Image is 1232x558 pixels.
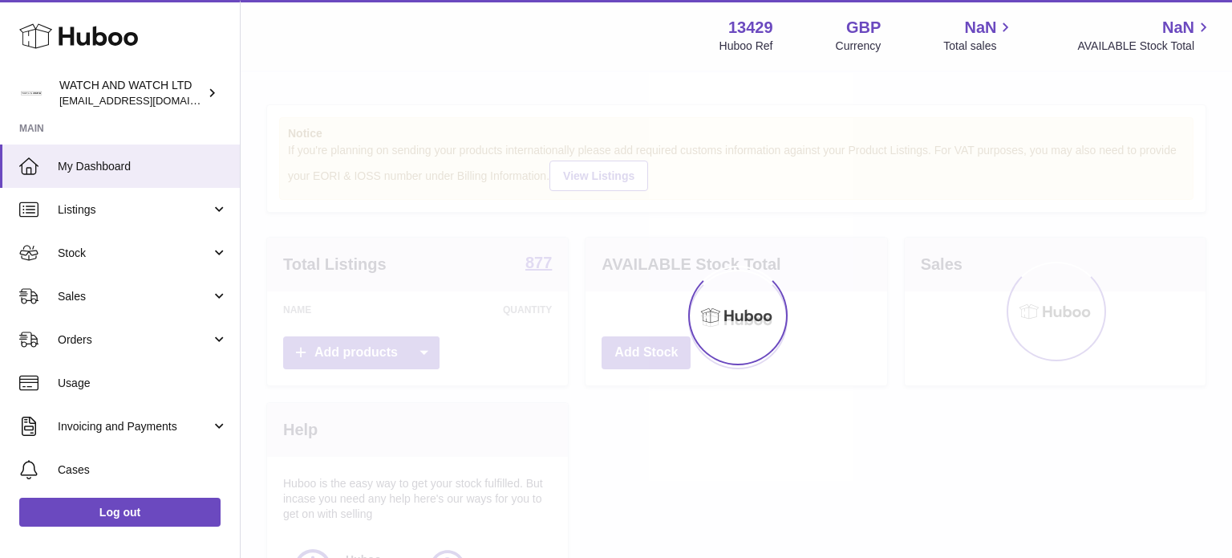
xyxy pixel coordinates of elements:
span: Cases [58,462,228,478]
span: NaN [964,17,996,39]
span: Usage [58,376,228,391]
a: Log out [19,498,221,527]
span: Orders [58,332,211,348]
div: Huboo Ref [719,39,773,54]
span: Sales [58,289,211,304]
span: NaN [1162,17,1194,39]
strong: GBP [846,17,881,39]
span: Listings [58,202,211,218]
strong: 13429 [728,17,773,39]
div: Currency [836,39,881,54]
a: NaN AVAILABLE Stock Total [1077,17,1213,54]
span: [EMAIL_ADDRESS][DOMAIN_NAME] [59,94,236,107]
span: AVAILABLE Stock Total [1077,39,1213,54]
span: Stock [58,246,211,261]
img: internalAdmin-13429@internal.huboo.com [19,81,43,105]
span: Invoicing and Payments [58,419,211,434]
span: My Dashboard [58,159,228,174]
div: WATCH AND WATCH LTD [59,78,204,108]
span: Total sales [943,39,1015,54]
a: NaN Total sales [943,17,1015,54]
